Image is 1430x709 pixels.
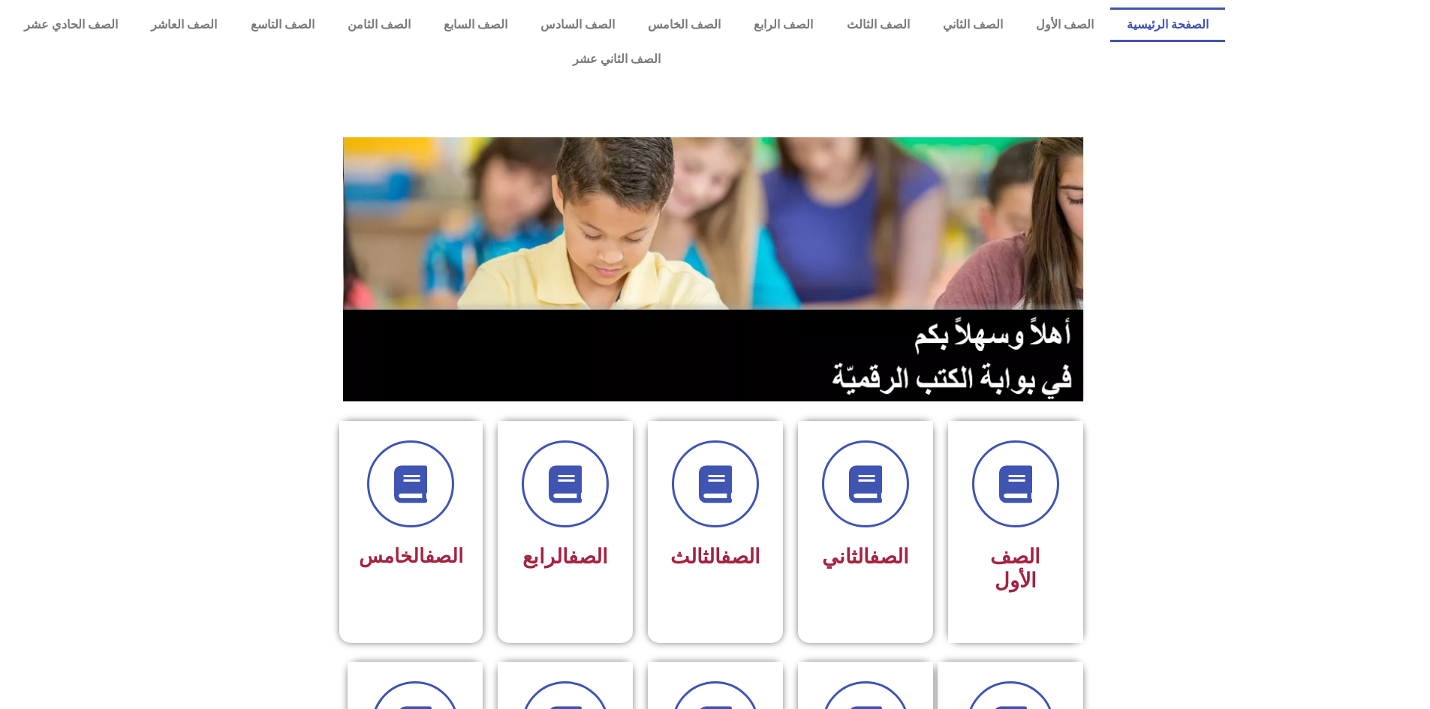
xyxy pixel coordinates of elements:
[721,545,760,569] a: الصف
[1110,8,1225,42] a: الصفحة الرئيسية
[869,545,909,569] a: الصف
[8,8,134,42] a: الصف الحادي عشر
[522,545,608,569] span: الرابع
[737,8,829,42] a: الصف الرابع
[524,8,631,42] a: الصف السادس
[331,8,427,42] a: الصف الثامن
[427,8,524,42] a: الصف السابع
[631,8,737,42] a: الصف الخامس
[822,545,909,569] span: الثاني
[670,545,760,569] span: الثالث
[233,8,330,42] a: الصف التاسع
[1019,8,1110,42] a: الصف الأول
[990,545,1040,593] span: الصف الأول
[829,8,926,42] a: الصف الثالث
[134,8,233,42] a: الصف العاشر
[926,8,1019,42] a: الصف الثاني
[425,545,463,567] a: الصف
[359,545,463,567] span: الخامس
[568,545,608,569] a: الصف
[8,42,1225,77] a: الصف الثاني عشر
